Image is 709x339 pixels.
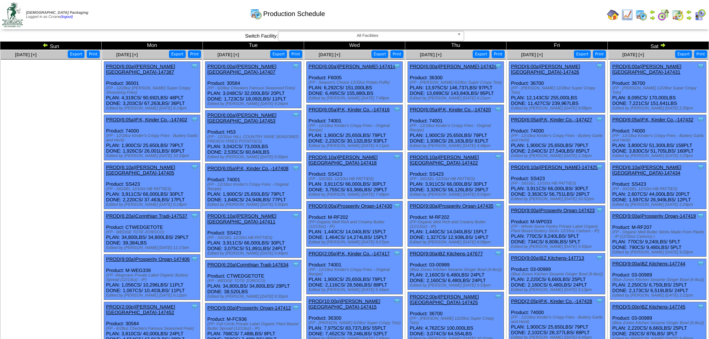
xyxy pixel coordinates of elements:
div: (Blue Zones Kitchen Sesame Ginger Bowl (6-8oz)) [511,272,605,276]
div: Product: 03-00989 PLAN: 2,220CS / 6,660LBS / 25PLT DONE: 2,160CS / 6,480LBS / 24PLT [509,253,605,294]
img: Tooltip [495,250,502,257]
button: Export [574,50,591,58]
div: Product: 74001 PLAN: 1,900CS / 25,650LBS / 79PLT DONE: 2,116CS / 28,566LBS / 88PLT [307,249,403,294]
div: Edited by [PERSON_NAME] [DATE] 9:26pm [207,102,301,106]
span: [DATE] [+] [15,52,36,57]
a: PROD(9:00a)Prosperity Organ-147419 [612,213,696,219]
div: Edited by [PERSON_NAME] [DATE] 6:33pm [410,283,504,288]
img: Tooltip [697,63,705,70]
div: Product: F6005 PLAN: 6,292CS / 151,000LBS DONE: 6,495CS / 155,880LBS [307,62,403,103]
div: Edited by [PERSON_NAME] [DATE] 7:49pm [309,96,402,100]
a: PROD(9:00a)BZ Kitchens-147677 [410,251,483,256]
a: PROD(6:05a)P.K, Kinder Co.,-147432 [612,117,693,122]
img: arrowright.gif [686,15,692,21]
img: calendarblend.gif [658,9,670,21]
a: [DATE] [+] [420,52,441,57]
div: Product: 74000 PLAN: 1,900CS / 25,650LBS / 79PLT DONE: 1,926CS / 26,001LBS / 80PLT [104,115,200,160]
button: Print [289,50,302,58]
div: Product: 74000 PLAN: 1,900CS / 25,650LBS / 79PLT DONE: 2,040CS / 27,540LBS / 85PLT [509,115,605,160]
a: PROD(2:05p)P.K, Kinder Co.,-147417 [309,251,390,256]
span: [DATE] [+] [622,52,644,57]
img: Tooltip [495,293,502,300]
div: Product: SS423 PLAN: 3,911CS / 66,000LBS / 30PLT DONE: 3,326CS / 56,126LBS / 26PLT [408,153,504,199]
div: (FP- Full Circle Private Label Organic Plant Based Butter Spread (12/13oz) - IP) [207,322,301,331]
img: Tooltip [393,202,401,210]
div: Edited by [PERSON_NAME] [DATE] 2:29pm [612,202,706,207]
div: (FP - SIGSEL 12/10ct HB PATTIES) [309,177,402,181]
a: PROD(2:05p)P.K, Kinder Co.,-147428 [511,298,592,304]
img: Tooltip [495,63,502,70]
div: Edited by [PERSON_NAME] [DATE] 5:50pm [207,202,301,207]
img: calendarprod.gif [250,8,262,20]
img: home.gif [607,9,619,21]
a: PROD(6:00a)[PERSON_NAME][GEOGRAPHIC_DATA]-147387 [106,64,175,75]
div: Product: 03-00989 PLAN: 2,160CS / 6,480LBS / 24PLT DONE: 2,160CS / 6,480LBS / 24PLT [408,249,504,290]
a: [DATE] [+] [521,52,543,57]
button: Print [593,50,606,58]
td: Thu [405,42,507,50]
a: (logout) [60,15,73,19]
img: Tooltip [292,111,300,119]
div: (FP - 12/32oz HILL COUNTRY FARE SEASONED FRENCH FRIED POTATOES) [207,135,301,144]
a: PROD(6:00a)[PERSON_NAME]-147424 [410,64,496,69]
div: Product: M-RF207 PLAN: 770CS / 9,240LBS / 5PLT DONE: 790CS / 9,480LBS / 5PLT [610,211,706,257]
img: arrowright.gif [660,42,666,48]
div: (FP - 6/28oz Checkers Famous Seasoned Fries) [106,326,200,331]
a: PROD(9:00a)Prosperity Organ-147430 [309,203,392,209]
img: Tooltip [596,207,603,214]
div: (FP - Whole-Some Pantry Private Label Organic Plant Based Buttery Sticks 12/16oz Cartons - IP) [511,224,605,233]
div: Edited by [PERSON_NAME] [DATE] 10:33pm [106,154,200,158]
a: PROD(6:10a)[PERSON_NAME][GEOGRAPHIC_DATA]-147411 [207,213,277,224]
a: PROD(5:00p)BZ Kitchens-147745 [612,304,686,310]
img: Tooltip [697,163,705,171]
a: PROD(6:20a)Corinthian Tradi-147537 [106,213,187,219]
div: Product: 74001 PLAN: 1,900CS / 25,650LBS / 79PLT DONE: 1,938CS / 26,163LBS / 81PLT [408,105,504,150]
div: Edited by [PERSON_NAME] [DATE] 9:20pm [612,250,706,255]
button: Print [492,50,505,58]
td: Sun [0,42,102,50]
div: (FP - SIGSEL 12/10ct HB PATTIES) [410,177,504,181]
div: Edited by [PERSON_NAME] [DATE] 6:34am [309,288,402,292]
div: Edited by [PERSON_NAME] [DATE] 9:35pm [207,294,301,299]
div: Product: M-WEG339 PLAN: 1,056CS / 10,296LBS / 11PLT DONE: 1,067CS / 10,403LBS / 11PLT [104,255,200,300]
div: Product: SS423 PLAN: 2,607CS / 44,000LBS / 20PLT DONE: 1,597CS / 26,949LBS / 12PLT [610,163,706,209]
img: Tooltip [697,303,705,310]
a: [DATE] [+] [116,52,138,57]
div: (FP - 12/18oz Kinder's Crispy Fries - Buttery Garlic and Herb) [612,134,706,143]
div: Edited by [PERSON_NAME] [DATE] 6:12pm [106,293,200,298]
a: PROD(6:00a)[PERSON_NAME]-147414 [309,64,395,69]
td: Mon [102,42,203,50]
img: Tooltip [393,297,401,305]
img: Tooltip [393,153,401,161]
button: Export [68,50,84,58]
a: PROD(10:00p)[PERSON_NAME][GEOGRAPHIC_DATA]-147415 [309,298,380,310]
div: Edited by [PERSON_NAME] [DATE] 9:13pm [511,288,605,292]
span: Logged in as Ccrane [26,11,88,19]
img: Tooltip [393,250,401,257]
img: calendarprod.gif [635,9,647,21]
img: Tooltip [393,63,401,70]
div: (FP - SIGSEL 12/10ct HB PATTIES) [207,236,301,240]
div: Product: CTWEDGETOTE PLAN: 34,800LBS / 34,800LBS / 29PLT DONE: 38,520LBS [205,260,301,301]
div: Product: 30584 PLAN: 3,048CS / 32,000LBS / 20PLT DONE: 1,723CS / 18,092LBS / 11PLT [205,62,301,108]
a: PROD(2:00p)[PERSON_NAME][GEOGRAPHIC_DATA]-147425 [410,294,479,305]
img: Tooltip [596,163,603,171]
div: (FP - 12/18oz Kinder's Crispy Fries - Buttery Garlic and Herb) [511,315,605,324]
img: Tooltip [191,163,198,171]
img: Tooltip [292,304,300,311]
div: (FP - SIGSEL 12/10ct HB PATTIES) [511,181,605,186]
div: (FP - WEDGE TOTE ZOROCO) [207,279,301,283]
span: [DATE] [+] [319,52,340,57]
div: (Blue Zones Kitchen Sesame Ginger Bowl (6-8oz)) [612,321,706,325]
div: Product: 03-00989 PLAN: 2,250CS / 6,750LBS / 25PLT DONE: 2,173CS / 6,519LBS / 24PLT [610,259,706,300]
div: (FP - 12/18oz Kinder's Crispy Fries - Original Recipe) [207,182,301,191]
div: Edited by [PERSON_NAME] [DATE] 8:53pm [410,192,504,197]
img: arrowleft.gif [686,9,692,15]
a: PROD(6:10a)[PERSON_NAME][GEOGRAPHIC_DATA]-147405 [106,164,175,176]
div: (FP - Organic Melt Butter Sticks Made From Plants - IP (12/16oz Cartons) ) [612,230,706,239]
td: Sat [608,42,709,50]
div: Edited by [PERSON_NAME] [DATE] 6:19pm [106,106,200,111]
button: Export [371,50,388,58]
